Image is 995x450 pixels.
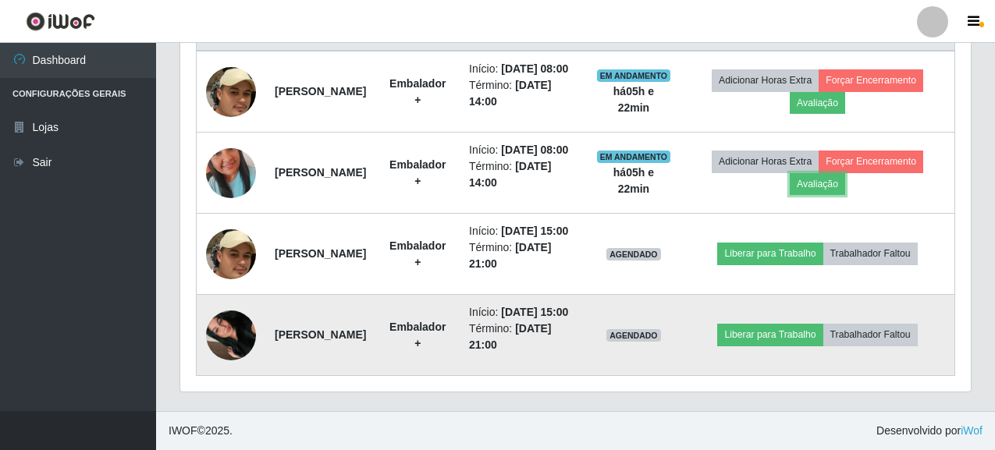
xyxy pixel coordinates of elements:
li: Término: [469,239,577,272]
button: Adicionar Horas Extra [712,151,819,172]
button: Trabalhador Faltou [823,243,918,264]
img: 1757989657538.jpeg [206,190,256,319]
li: Início: [469,142,577,158]
li: Início: [469,223,577,239]
li: Término: [469,158,577,191]
button: Liberar para Trabalho [717,243,823,264]
strong: Embalador + [389,321,446,349]
strong: Embalador + [389,239,446,268]
strong: [PERSON_NAME] [275,247,366,260]
button: Adicionar Horas Extra [712,69,819,91]
strong: há 05 h e 22 min [613,166,654,195]
span: EM ANDAMENTO [597,69,671,82]
span: AGENDADO [606,248,661,260]
li: Início: [469,304,577,321]
li: Início: [469,61,577,77]
time: [DATE] 15:00 [501,225,568,237]
strong: [PERSON_NAME] [275,166,366,179]
button: Trabalhador Faltou [823,324,918,345]
span: IWOF [169,424,197,437]
strong: [PERSON_NAME] [275,328,366,341]
img: 1757989657538.jpeg [206,27,256,157]
time: [DATE] 15:00 [501,306,568,318]
strong: Embalador + [389,158,446,187]
img: 1756440823795.jpeg [206,291,256,380]
time: [DATE] 08:00 [501,144,568,156]
button: Forçar Encerramento [819,69,923,91]
img: 1755875001367.jpeg [206,129,256,218]
li: Término: [469,321,577,353]
span: AGENDADO [606,329,661,342]
button: Avaliação [790,173,845,195]
span: © 2025 . [169,423,233,439]
a: iWof [961,424,983,437]
li: Término: [469,77,577,110]
button: Avaliação [790,92,845,114]
strong: [PERSON_NAME] [275,85,366,97]
span: Desenvolvido por [876,423,983,439]
img: CoreUI Logo [26,12,95,31]
span: EM ANDAMENTO [597,151,671,163]
strong: Embalador + [389,77,446,106]
button: Forçar Encerramento [819,151,923,172]
time: [DATE] 08:00 [501,62,568,75]
button: Liberar para Trabalho [717,324,823,345]
strong: há 05 h e 22 min [613,85,654,114]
